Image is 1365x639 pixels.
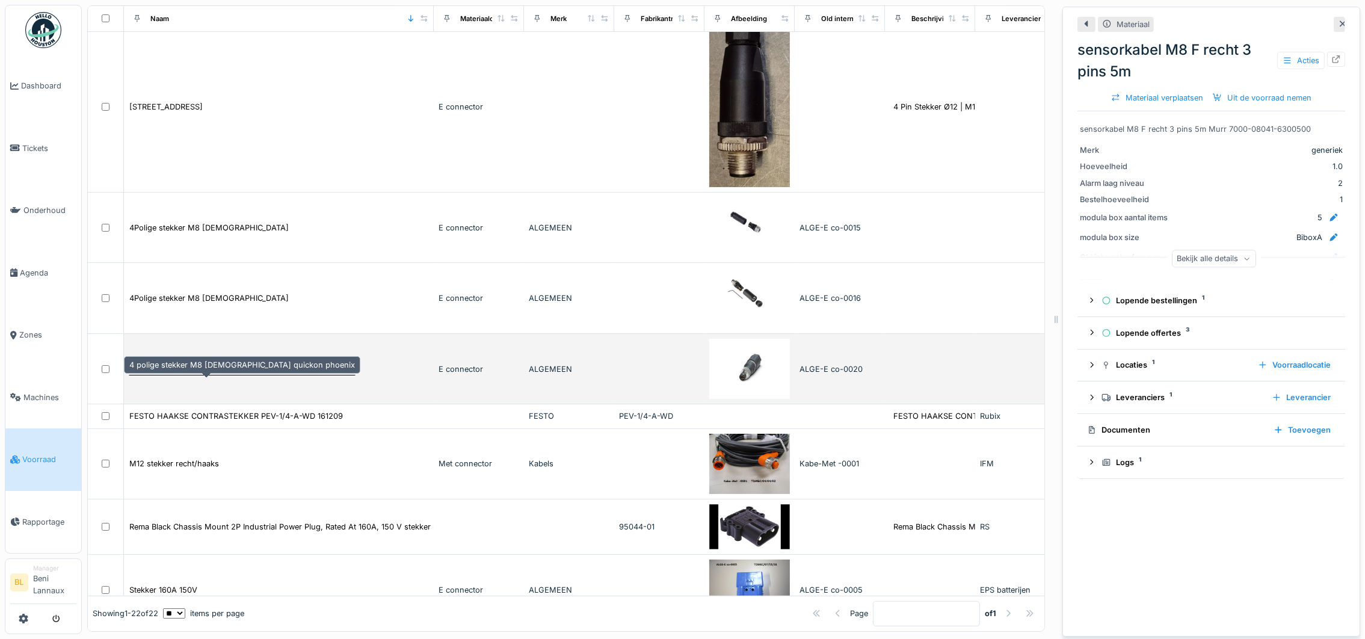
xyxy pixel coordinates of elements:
[5,428,81,491] a: Voorraad
[1102,392,1262,403] div: Leveranciers
[1172,250,1256,267] div: Bekijk alle details
[129,410,343,422] div: FESTO HAAKSE CONTRASTEKKER PEV-1/4-A-WD 161209
[1082,451,1340,474] summary: Logs1
[980,412,1000,421] span: Rubix
[33,564,76,601] li: Beni Lannaux
[1082,289,1340,312] summary: Lopende bestellingen1
[129,458,219,469] div: M12 stekker recht/haaks
[33,564,76,573] div: Manager
[1317,212,1322,223] div: 5
[439,584,519,596] div: E connector
[10,573,28,591] li: BL
[709,26,790,187] img: 4 Pin Stekker Ø12
[1080,212,1170,223] div: modula box aantal items
[800,292,880,304] div: ALGE-E co-0016
[529,584,609,596] div: ALGEMEEN
[985,608,996,619] strong: of 1
[5,491,81,554] a: Rapportage
[1175,161,1343,172] div: 1.0
[850,608,868,619] div: Page
[1175,194,1343,205] div: 1
[1269,422,1336,438] div: Toevoegen
[124,356,360,374] div: 4 polige stekker M8 [DEMOGRAPHIC_DATA] quickon phoenix
[1080,194,1170,205] div: Bestelhoeveelheid
[641,13,703,23] div: Fabrikantreferentie
[1080,232,1170,243] div: modula box size
[709,197,790,258] img: 4Polige stekker M8 Female
[980,459,994,468] span: IFM
[1102,295,1331,306] div: Lopende bestellingen
[22,454,76,465] span: Voorraad
[5,304,81,366] a: Zones
[1277,52,1325,69] div: Acties
[709,560,790,620] img: Stekker 160A 150V
[529,292,609,304] div: ALGEMEEN
[5,242,81,304] a: Agenda
[1087,424,1264,436] div: Documenten
[619,521,700,532] div: 95044-01
[439,222,519,233] div: E connector
[893,410,1107,422] div: FESTO HAAKSE CONTRASTEKKER PEV-1/4-A-WD 161209
[1080,161,1170,172] div: Hoeveelheid
[150,13,169,23] div: Naam
[1208,90,1316,106] div: Uit de voorraad nemen
[980,522,990,531] span: RS
[5,179,81,242] a: Onderhoud
[1106,90,1208,106] div: Materiaal verplaatsen
[709,268,790,329] img: 4Polige stekker M8 Male
[20,267,76,279] span: Agenda
[1102,359,1248,371] div: Locaties
[893,101,1080,113] div: 4 Pin Stekker Ø12 | M12 Sensorstekker | Connector
[1082,386,1340,409] summary: Leveranciers1Leverancier
[129,584,197,596] div: Stekker 160A 150V
[1296,232,1322,243] div: BiboxA
[709,434,790,495] img: M12 stekker recht/haaks
[23,205,76,216] span: Onderhoud
[529,363,609,375] div: ALGEMEEN
[93,608,158,619] div: Showing 1 - 22 of 22
[821,13,893,23] div: Old internal reference
[25,12,61,48] img: Badge_color-CXgf-gQk.svg
[22,516,76,528] span: Rapportage
[911,13,952,23] div: Beschrijving
[439,101,519,113] div: E connector
[19,329,76,341] span: Zones
[163,608,244,619] div: items per page
[439,292,519,304] div: E connector
[1082,322,1340,344] summary: Lopende offertes3
[460,13,521,23] div: Materiaalcategorie
[1080,144,1170,156] div: Merk
[529,410,609,422] div: FESTO
[129,521,464,532] div: Rema Black Chassis Mount 2P Industrial Power Plug, Rated At 160A, 150 V stekker heftruck
[980,585,1031,594] span: EPS batterijen
[1077,39,1345,82] div: sensorkabel M8 F recht 3 pins 5m
[529,458,609,469] div: Kabels
[893,521,1082,532] div: Rema Black Chassis Mount 2P Industrial Power Pl...
[619,410,700,422] div: PEV-1/4-A-WD
[129,292,289,304] div: 4Polige stekker M8 [DEMOGRAPHIC_DATA]
[1175,144,1343,156] div: generiek
[10,564,76,604] a: BL ManagerBeni Lannaux
[800,584,880,596] div: ALGE-E co-0005
[23,392,76,403] span: Machines
[1082,419,1340,441] summary: DocumentenToevoegen
[800,222,880,233] div: ALGE-E co-0015
[800,458,880,469] div: Kabe-Met -0001
[1117,19,1150,30] div: Materiaal
[1082,354,1340,377] summary: Locaties1Voorraadlocatie
[439,458,519,469] div: Met connector
[1002,13,1041,23] div: Leverancier
[709,504,790,549] img: Rema Black Chassis Mount 2P Industrial Power Plug, Rated At 160A, 150 V stekker heftruck
[1102,457,1331,468] div: Logs
[1253,357,1336,373] div: Voorraadlocatie
[129,222,289,233] div: 4Polige stekker M8 [DEMOGRAPHIC_DATA]
[550,13,567,23] div: Merk
[731,13,767,23] div: Afbeelding
[1175,177,1343,189] div: 2
[21,80,76,91] span: Dashboard
[5,117,81,180] a: Tickets
[1102,327,1331,339] div: Lopende offertes
[439,363,519,375] div: E connector
[129,101,203,113] div: [STREET_ADDRESS]
[1267,389,1336,406] div: Leverancier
